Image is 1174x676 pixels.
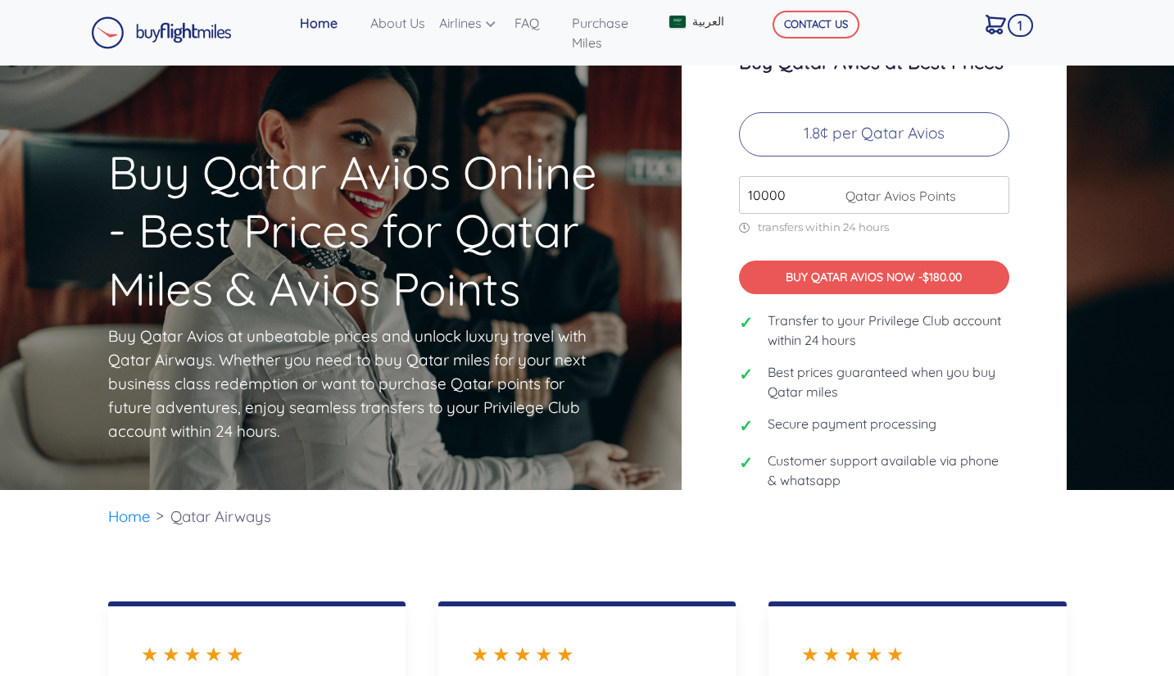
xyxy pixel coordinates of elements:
a: العربية [663,7,748,37]
img: Arabic [669,16,686,28]
img: Cart [986,15,1006,34]
span: Customer support available via phone & whatsapp [768,451,1009,490]
span: 1 [1008,14,1034,37]
div: ★★★★★ [801,639,1033,669]
p: Buy Qatar Avios at unbeatable prices and unlock luxury travel with Qatar Airways. Whether you nee... [108,324,592,443]
a: Home [108,506,151,526]
span: Best prices guaranteed when you buy Qatar miles [768,362,1009,402]
button: BUY QATAR AVIOS NOW -$180.00 [739,261,1009,294]
span: Secure payment processing [768,414,936,433]
span: Transfer to your Privilege Club account within 24 hours [768,311,1009,350]
li: Qatar Airways [162,490,279,543]
img: Buy Flight Miles Logo [91,16,232,49]
a: Buy Flight Miles Logo [91,12,232,53]
a: FAQ [508,7,565,39]
button: CONTACT US [773,11,859,39]
div: ★★★★★ [471,639,703,669]
h1: Buy Qatar Avios Online - Best Prices for Qatar Miles & Avios Points [108,50,618,318]
a: About Us [364,7,433,39]
a: Purchase Miles [565,7,655,59]
span: ✓ [739,362,755,387]
a: Airlines [433,7,508,39]
span: ✓ [739,451,755,475]
span: ✓ [739,414,755,438]
p: transfers within 24 hours [739,220,1009,234]
span: Qatar Avios Points [837,186,956,206]
a: Home [293,7,364,39]
span: $180.00 [922,270,962,284]
span: ✓ [739,311,755,335]
a: 1 [979,7,1029,41]
p: 1.8¢ per Qatar Avios [739,112,1009,157]
h3: Buy Qatar Avios at Best Prices [739,52,1009,73]
span: العربية [692,13,724,30]
div: ★★★★★ [141,639,373,669]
